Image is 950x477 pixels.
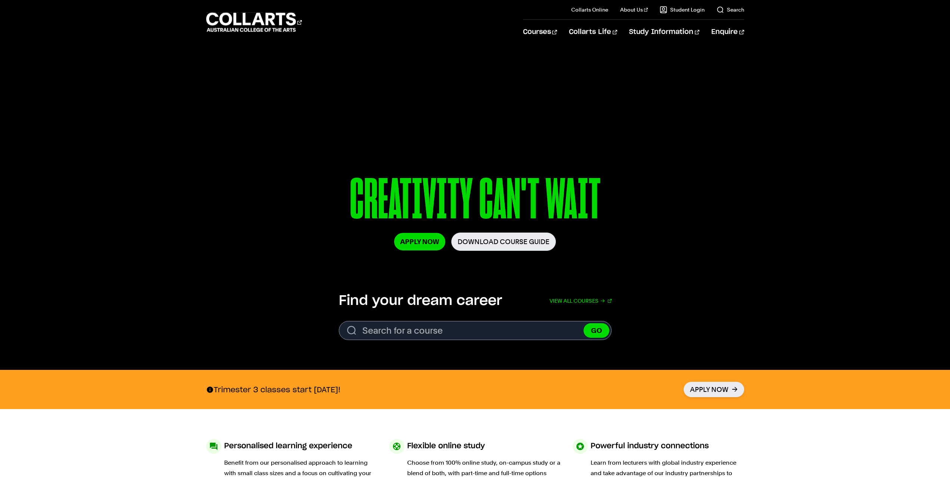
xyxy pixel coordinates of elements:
h2: Find your dream career [339,293,502,309]
p: CREATIVITY CAN'T WAIT [287,171,663,233]
a: Collarts Life [569,20,617,44]
h3: Personalised learning experience [224,439,352,453]
a: Download Course Guide [451,233,556,251]
a: Student Login [660,6,705,13]
input: Search for a course [339,321,612,340]
a: Collarts Online [571,6,608,13]
a: View all courses [550,293,612,309]
a: About Us [620,6,648,13]
form: Search [339,321,612,340]
a: Courses [523,20,557,44]
h3: Flexible online study [407,439,485,453]
a: Apply Now [684,382,744,397]
a: Apply Now [394,233,445,250]
button: GO [584,323,609,338]
a: Search [717,6,744,13]
a: Enquire [711,20,744,44]
p: Trimester 3 classes start [DATE]! [206,385,340,395]
div: Go to homepage [206,12,302,33]
a: Study Information [629,20,699,44]
h3: Powerful industry connections [591,439,709,453]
